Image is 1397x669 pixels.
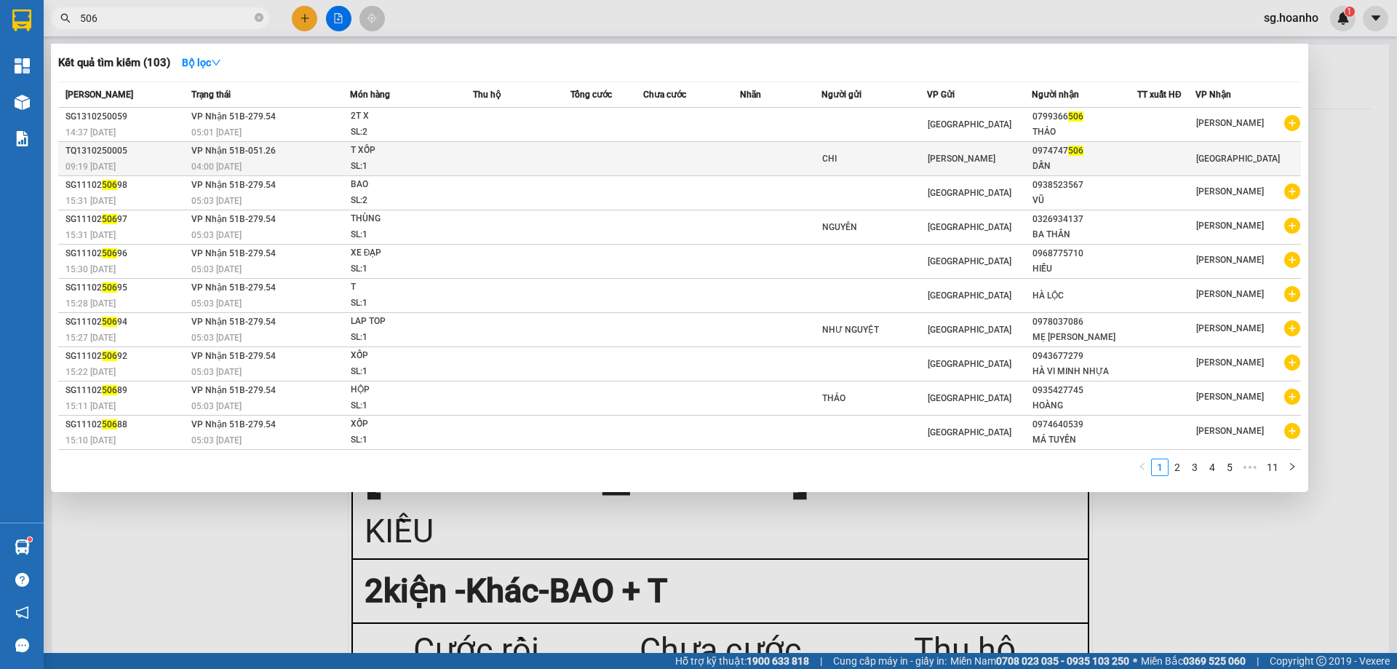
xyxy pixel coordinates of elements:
span: 05:03 [DATE] [191,367,242,377]
div: SG11102 98 [65,178,187,193]
div: BAO [351,177,460,193]
div: TQ1310250005 [65,143,187,159]
div: [GEOGRAPHIC_DATA] [12,12,160,45]
div: THẢO [1032,124,1137,140]
sup: 1 [28,537,32,542]
span: [PERSON_NAME] [1196,392,1264,402]
a: 2 [1169,459,1185,475]
a: 4 [1204,459,1220,475]
span: 15:10 [DATE] [65,435,116,446]
span: [PERSON_NAME] [928,154,995,164]
div: 0974747 [1032,143,1137,159]
span: question-circle [15,573,29,587]
span: [PERSON_NAME] [1196,323,1264,333]
div: Ghi chú: [12,91,287,109]
div: SL: 1 [351,227,460,243]
span: 506 [102,351,117,361]
li: 3 [1186,459,1203,476]
button: Bộ lọcdown [170,51,233,74]
a: 1 [1152,459,1168,475]
span: SL [158,71,178,92]
span: plus-circle [1284,355,1300,371]
span: [PERSON_NAME] [1196,118,1264,128]
span: 05:01 [DATE] [191,127,242,138]
span: close-circle [255,13,263,22]
div: DẪN [1032,159,1137,174]
span: 15:28 [DATE] [65,298,116,309]
div: T XỐP [351,143,460,159]
span: plus-circle [1284,252,1300,268]
span: plus-circle [1284,115,1300,131]
li: Previous Page [1134,459,1151,476]
span: Thu hộ [473,90,501,100]
span: 506 [1068,111,1083,122]
div: 0968775710 [1032,246,1137,261]
span: [GEOGRAPHIC_DATA] [928,359,1011,369]
div: SL: 1 [351,296,460,312]
span: [GEOGRAPHIC_DATA] [928,119,1011,130]
span: down [211,58,221,68]
div: Tên hàng: BAO + T ( : 2 ) [12,73,287,91]
span: VP Nhận 51B-279.54 [191,214,276,224]
img: dashboard-icon [15,58,30,74]
li: 2 [1169,459,1186,476]
span: [PERSON_NAME] [1196,221,1264,231]
span: plus-circle [1284,320,1300,336]
span: [GEOGRAPHIC_DATA] [928,427,1011,438]
div: HOÀNG [1032,398,1137,413]
div: SG11102 96 [65,246,187,261]
img: solution-icon [15,131,30,146]
div: BA THÂN [1032,227,1137,242]
span: 04:00 [DATE] [191,162,242,172]
span: VP Gửi [927,90,955,100]
span: close-circle [255,12,263,25]
div: SG1310250059 [65,109,187,124]
div: 0799366 [1032,109,1137,124]
a: 3 [1187,459,1203,475]
span: right [1288,462,1297,471]
span: plus-circle [1284,218,1300,234]
span: 15:31 [DATE] [65,196,116,206]
span: [PERSON_NAME] [1196,255,1264,265]
div: XỐP [351,348,460,364]
span: [GEOGRAPHIC_DATA] [928,188,1011,198]
div: 0935427745 [1032,383,1137,398]
div: NHƯ NGUYỆT [822,322,926,338]
span: [PERSON_NAME] [65,90,133,100]
a: 5 [1222,459,1238,475]
span: plus-circle [1284,183,1300,199]
div: SG11102 88 [65,417,187,432]
span: [PERSON_NAME] [1196,357,1264,368]
input: Tìm tên, số ĐT hoặc mã đơn [80,10,252,26]
span: 05:03 [DATE] [191,333,242,343]
h3: Kết quả tìm kiếm ( 103 ) [58,55,170,71]
span: 506 [102,180,117,190]
li: 5 [1221,459,1238,476]
span: Nhận: [170,12,205,28]
span: VP Nhận [1195,90,1231,100]
span: [GEOGRAPHIC_DATA] [928,325,1011,335]
span: search [60,13,71,23]
div: SL: 1 [351,330,460,346]
li: Next Page [1283,459,1301,476]
li: 11 [1262,459,1283,476]
span: VP Nhận 51B-279.54 [191,351,276,361]
span: Món hàng [350,90,390,100]
span: 05:03 [DATE] [191,435,242,446]
span: 14:37 [DATE] [65,127,116,138]
div: 0326934137 [1032,212,1137,227]
span: Người gửi [821,90,861,100]
div: SL: 1 [351,398,460,414]
span: VP Nhận 51B-279.54 [191,419,276,429]
div: XE ĐẠP [351,245,460,261]
span: Nhãn [740,90,761,100]
span: [GEOGRAPHIC_DATA] [928,256,1011,266]
span: 15:27 [DATE] [65,333,116,343]
div: T [351,280,460,296]
strong: Bộ lọc [182,57,221,68]
span: [GEOGRAPHIC_DATA] [928,290,1011,301]
div: SG11102 89 [65,383,187,398]
span: 05:03 [DATE] [191,230,242,240]
li: 1 [1151,459,1169,476]
span: 15:30 [DATE] [65,264,116,274]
